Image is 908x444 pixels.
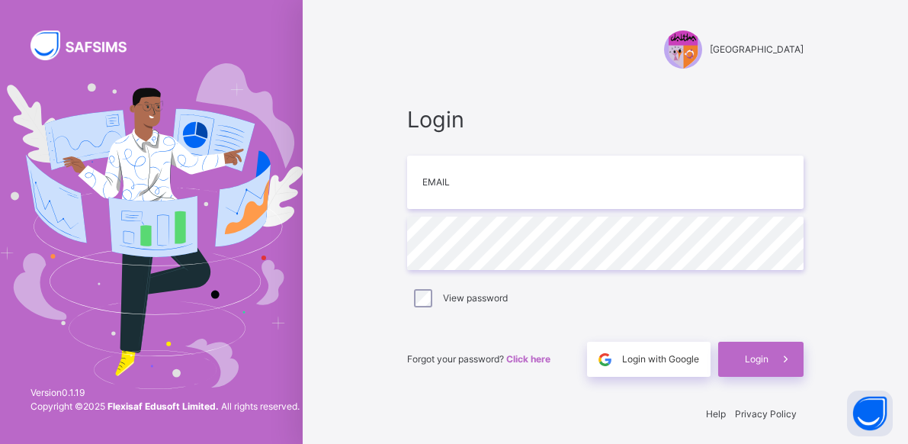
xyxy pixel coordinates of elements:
span: Version 0.1.19 [30,386,300,400]
button: Open asap [847,391,893,436]
label: View password [443,291,508,305]
a: Click here [506,353,550,365]
span: Forgot your password? [407,353,550,365]
a: Privacy Policy [735,408,797,420]
span: Login [407,103,804,136]
img: google.396cfc9801f0270233282035f929180a.svg [596,351,614,368]
span: Copyright © 2025 All rights reserved. [30,401,300,412]
span: Login with Google [622,352,699,366]
strong: Flexisaf Edusoft Limited. [107,401,219,412]
span: [GEOGRAPHIC_DATA] [710,43,804,56]
img: SAFSIMS Logo [30,31,145,60]
span: Login [745,352,768,366]
a: Help [706,408,726,420]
